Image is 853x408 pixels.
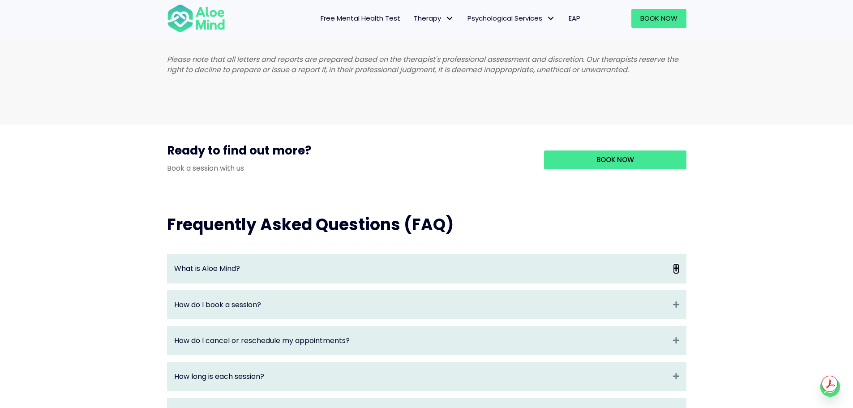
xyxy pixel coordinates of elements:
a: How do I book a session? [174,300,669,310]
i: Expand [673,263,679,274]
h3: Ready to find out more? [167,142,531,163]
i: Expand [673,300,679,310]
a: How do I cancel or reschedule my appointments? [174,335,669,346]
a: Free Mental Health Test [314,9,407,28]
a: Book Now [631,9,686,28]
p: Book a session with us [167,163,531,173]
span: Frequently Asked Questions (FAQ) [167,213,454,236]
i: Expand [673,371,679,382]
span: Psychological Services [467,13,555,23]
span: Therapy: submenu [443,12,456,25]
em: Please note that all letters and reports are prepared based on the therapist's professional asses... [167,54,678,75]
a: EAP [562,9,587,28]
a: Book Now [544,150,686,169]
a: Psychological ServicesPsychological Services: submenu [461,9,562,28]
span: Book Now [640,13,677,23]
span: Book Now [596,155,634,164]
a: Whatsapp [820,377,840,397]
span: Psychological Services: submenu [544,12,557,25]
nav: Menu [237,9,587,28]
a: TherapyTherapy: submenu [407,9,461,28]
a: How long is each session? [174,371,669,382]
span: EAP [569,13,580,23]
i: Expand [673,335,679,346]
span: Therapy [414,13,454,23]
img: Aloe mind Logo [167,4,225,33]
span: Free Mental Health Test [321,13,400,23]
a: What is Aloe Mind? [174,263,669,274]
